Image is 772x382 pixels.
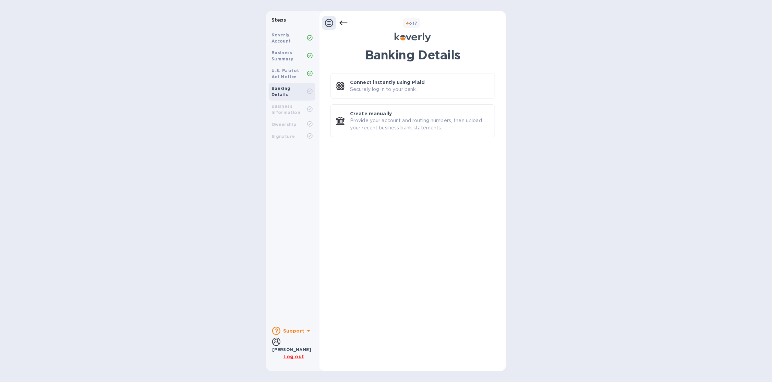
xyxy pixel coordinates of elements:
h1: Banking Details [330,48,495,62]
b: Koverly Account [272,32,291,44]
button: Connect instantly using PlaidSecurely log in to your bank. [330,73,495,99]
b: U.S. Patriot Act Notice [272,68,299,79]
b: Ownership [272,122,297,127]
p: Create manually [350,110,392,117]
b: [PERSON_NAME] [272,347,311,352]
button: Create manuallyProvide your account and routing numbers, then upload your recent business bank st... [330,104,495,137]
b: of 7 [406,21,418,26]
b: Banking Details [272,86,291,97]
span: 4 [406,21,409,26]
b: Steps [272,17,286,23]
b: Signature [272,134,295,139]
p: Securely log in to your bank. [350,86,417,93]
p: Provide your account and routing numbers, then upload your recent business bank statements. [350,117,489,131]
b: Support [283,328,304,334]
u: Log out [284,354,304,359]
p: Connect instantly using Plaid [350,79,425,86]
b: Business Summary [272,50,293,61]
b: Business Information [272,104,300,115]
